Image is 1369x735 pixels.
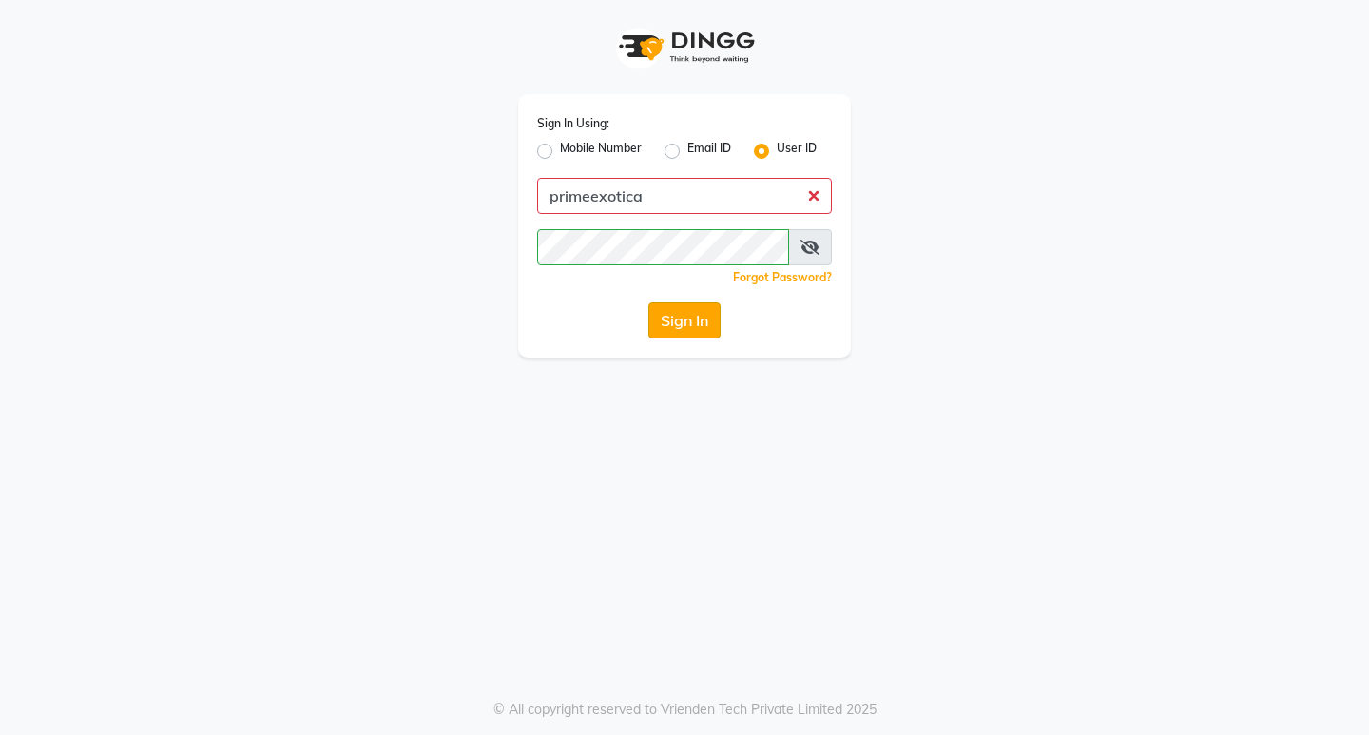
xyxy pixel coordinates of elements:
button: Sign In [648,302,721,338]
label: Email ID [687,140,731,163]
label: Sign In Using: [537,115,609,132]
label: User ID [777,140,817,163]
a: Forgot Password? [733,270,832,284]
label: Mobile Number [560,140,642,163]
input: Username [537,229,789,265]
input: Username [537,178,832,214]
img: logo1.svg [608,19,761,75]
